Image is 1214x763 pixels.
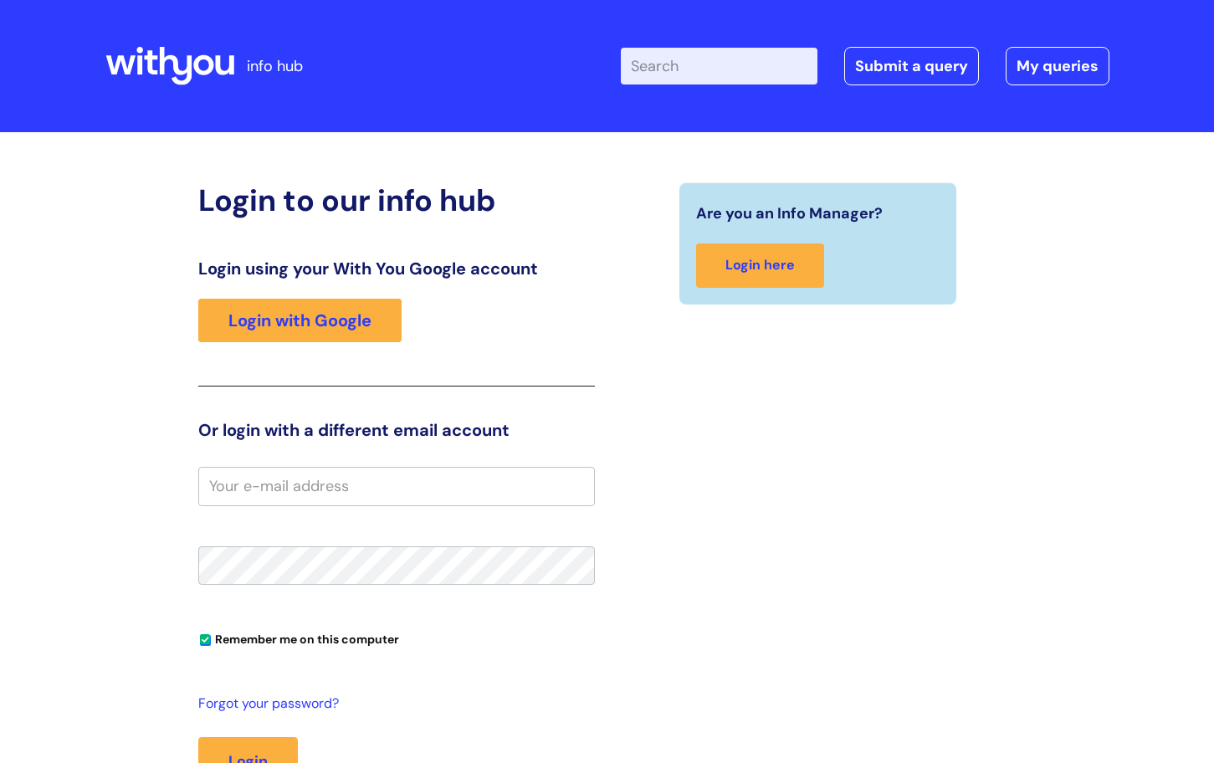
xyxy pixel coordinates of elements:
[198,420,595,440] h3: Or login with a different email account
[1006,47,1109,85] a: My queries
[198,259,595,279] h3: Login using your With You Google account
[198,467,595,505] input: Your e-mail address
[696,243,824,288] a: Login here
[198,628,399,647] label: Remember me on this computer
[200,635,211,646] input: Remember me on this computer
[621,48,817,84] input: Search
[247,53,303,79] p: info hub
[198,625,595,652] div: You can uncheck this option if you're logging in from a shared device
[198,299,402,342] a: Login with Google
[696,200,883,227] span: Are you an Info Manager?
[198,692,587,716] a: Forgot your password?
[198,182,595,218] h2: Login to our info hub
[844,47,979,85] a: Submit a query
